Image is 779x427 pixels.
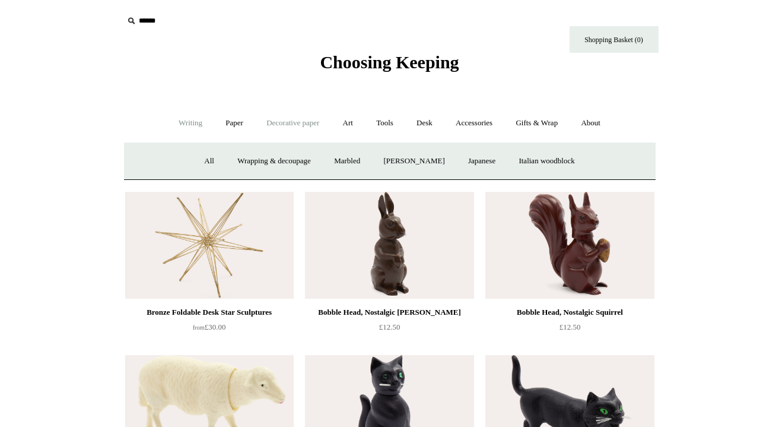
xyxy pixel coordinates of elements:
[406,107,443,139] a: Desk
[379,322,400,331] span: £12.50
[193,324,205,331] span: from
[485,192,654,299] a: Bobble Head, Nostalgic Squirrel Bobble Head, Nostalgic Squirrel
[215,107,254,139] a: Paper
[193,322,226,331] span: £30.00
[323,146,371,177] a: Marbled
[488,305,651,320] div: Bobble Head, Nostalgic Squirrel
[365,107,404,139] a: Tools
[227,146,322,177] a: Wrapping & decoupage
[125,192,294,299] img: Bronze Foldable Desk Star Sculptures
[332,107,364,139] a: Art
[373,146,455,177] a: [PERSON_NAME]
[445,107,503,139] a: Accessories
[256,107,330,139] a: Decorative paper
[305,192,473,299] a: Bobble Head, Nostalgic Brown Bunny Bobble Head, Nostalgic Brown Bunny
[128,305,291,320] div: Bronze Foldable Desk Star Sculptures
[125,192,294,299] a: Bronze Foldable Desk Star Sculptures Bronze Foldable Desk Star Sculptures
[305,192,473,299] img: Bobble Head, Nostalgic Brown Bunny
[457,146,506,177] a: Japanese
[570,107,611,139] a: About
[193,146,225,177] a: All
[485,305,654,354] a: Bobble Head, Nostalgic Squirrel £12.50
[168,107,213,139] a: Writing
[485,192,654,299] img: Bobble Head, Nostalgic Squirrel
[320,52,459,72] span: Choosing Keeping
[125,305,294,354] a: Bronze Foldable Desk Star Sculptures from£30.00
[570,26,659,53] a: Shopping Basket (0)
[320,62,459,70] a: Choosing Keeping
[559,322,581,331] span: £12.50
[308,305,470,320] div: Bobble Head, Nostalgic [PERSON_NAME]
[305,305,473,354] a: Bobble Head, Nostalgic [PERSON_NAME] £12.50
[508,146,585,177] a: Italian woodblock
[505,107,568,139] a: Gifts & Wrap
